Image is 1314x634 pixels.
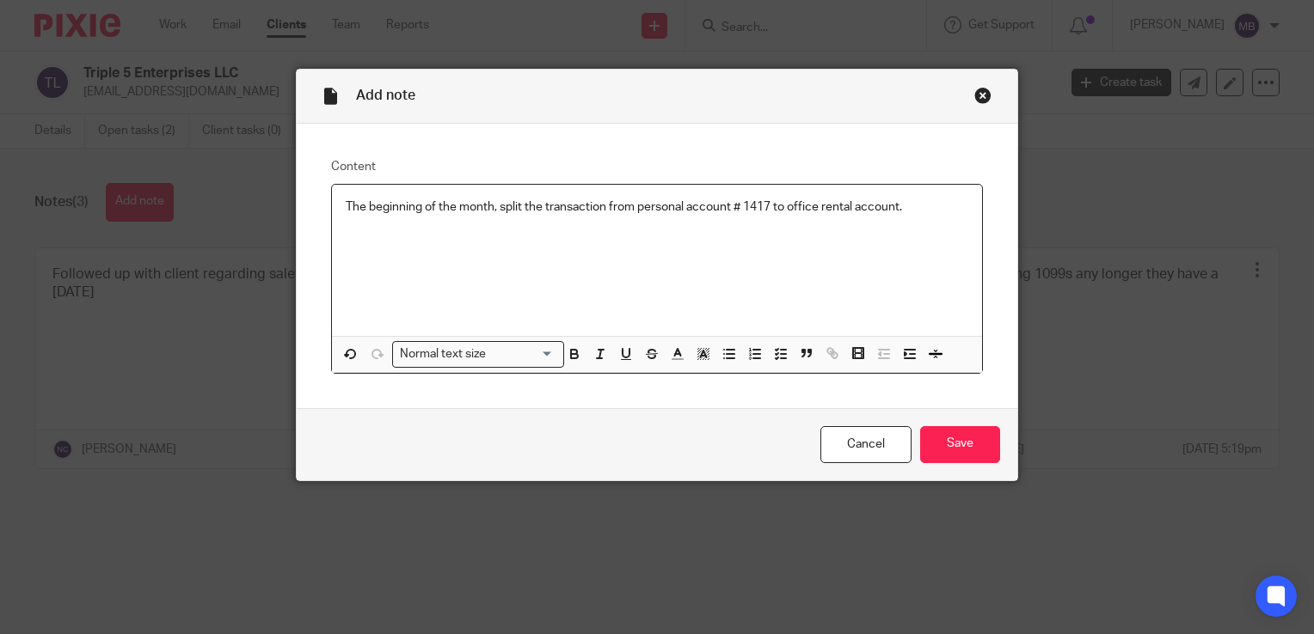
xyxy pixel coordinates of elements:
[356,88,415,102] span: Add note
[820,426,912,463] a: Cancel
[346,198,968,216] p: The beginning of the month, split the transaction from personal account # 1417 to office rental a...
[974,87,992,104] div: Close this dialog window
[331,158,983,175] label: Content
[396,345,490,363] span: Normal text size
[920,426,1000,463] input: Save
[492,345,554,363] input: Search for option
[392,341,564,368] div: Search for option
